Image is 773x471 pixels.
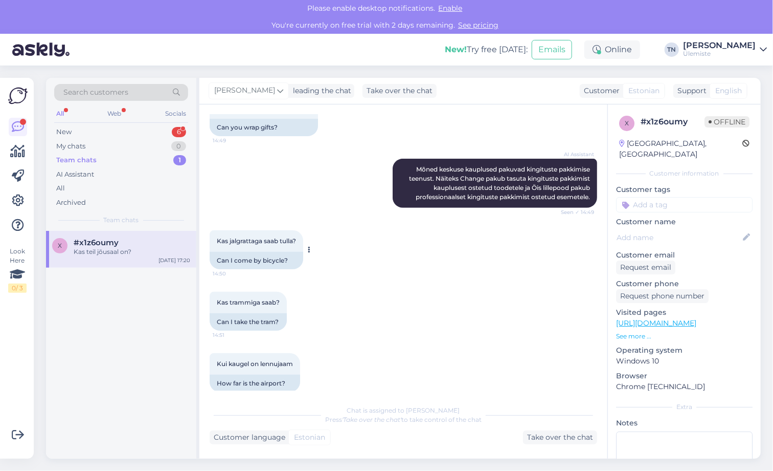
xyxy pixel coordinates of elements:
b: New! [445,45,467,54]
span: Offline [704,116,749,127]
div: # x1z6oumy [641,116,704,128]
p: Customer email [616,250,753,261]
p: Customer tags [616,184,753,195]
div: Team chats [56,155,97,165]
span: English [715,85,742,96]
span: Estonian [628,85,660,96]
div: 6 [172,127,186,137]
p: Customer phone [616,279,753,289]
div: Socials [163,107,188,120]
div: All [54,107,66,120]
span: Search customers [63,87,128,98]
p: Windows 10 [616,356,753,367]
div: Archived [56,198,86,208]
div: 1 [173,155,186,165]
input: Add a tag [616,197,753,212]
div: leading the chat [289,85,351,96]
input: Add name [617,232,741,243]
div: Kas teil jõusaal on? [74,247,190,256]
i: 'Take over the chat' [342,416,401,423]
div: How far is the airport? [210,375,300,392]
div: 0 / 3 [8,284,27,293]
span: Kas trammiga saab? [217,298,280,306]
div: Extra [616,402,753,412]
div: Take over the chat [362,84,437,98]
div: AI Assistant [56,169,94,180]
p: Browser [616,371,753,381]
div: My chats [56,141,85,152]
div: Can you wrap gifts? [210,119,318,136]
span: #x1z6oumy [74,238,119,247]
span: 14:50 [213,270,251,277]
div: Can I take the tram? [210,313,287,331]
div: New [56,127,72,137]
div: Can I come by bicycle? [210,252,303,269]
a: [PERSON_NAME]Ülemiste [683,41,767,58]
p: See more ... [616,332,753,341]
div: 0 [171,141,186,152]
span: AI Assistant [556,151,594,158]
div: Request phone number [616,289,709,303]
span: x [58,242,62,249]
span: Mõned keskuse kauplused pakuvad kingituste pakkimise teenust. Näiteks Change pakub tasuta kingitu... [409,165,592,201]
span: Chat is assigned to [PERSON_NAME] [347,406,460,414]
p: Visited pages [616,307,753,318]
div: Web [106,107,124,120]
span: Press to take control of the chat [325,416,482,423]
div: Support [673,85,707,96]
div: Online [584,40,640,59]
div: All [56,183,65,194]
span: Enable [436,4,466,13]
span: Seen ✓ 14:49 [556,208,594,216]
span: 14:49 [213,137,251,144]
div: Ülemiste [683,50,756,58]
div: Customer language [210,432,285,443]
span: [PERSON_NAME] [214,85,275,96]
span: x [625,119,629,127]
div: [GEOGRAPHIC_DATA], [GEOGRAPHIC_DATA] [619,138,742,160]
p: Customer name [616,217,753,227]
img: Askly Logo [8,86,28,105]
div: Try free [DATE]: [445,44,528,56]
a: See pricing [455,20,502,30]
a: [URL][DOMAIN_NAME] [616,318,696,328]
div: [PERSON_NAME] [683,41,756,50]
div: [DATE] 17:20 [158,256,190,264]
p: Operating system [616,345,753,356]
div: Look Here [8,247,27,293]
button: Emails [532,40,572,59]
span: Kui kaugel on lennujaam [217,360,293,368]
p: Notes [616,418,753,429]
span: Estonian [294,432,325,443]
p: Chrome [TECHNICAL_ID] [616,381,753,392]
div: Customer [580,85,620,96]
span: Team chats [104,216,139,225]
span: Kas jalgrattaga saab tulla? [217,237,296,245]
div: Take over the chat [523,431,597,444]
div: Request email [616,261,675,274]
div: Customer information [616,169,753,178]
span: 14:51 [213,331,251,339]
div: TN [665,42,679,57]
